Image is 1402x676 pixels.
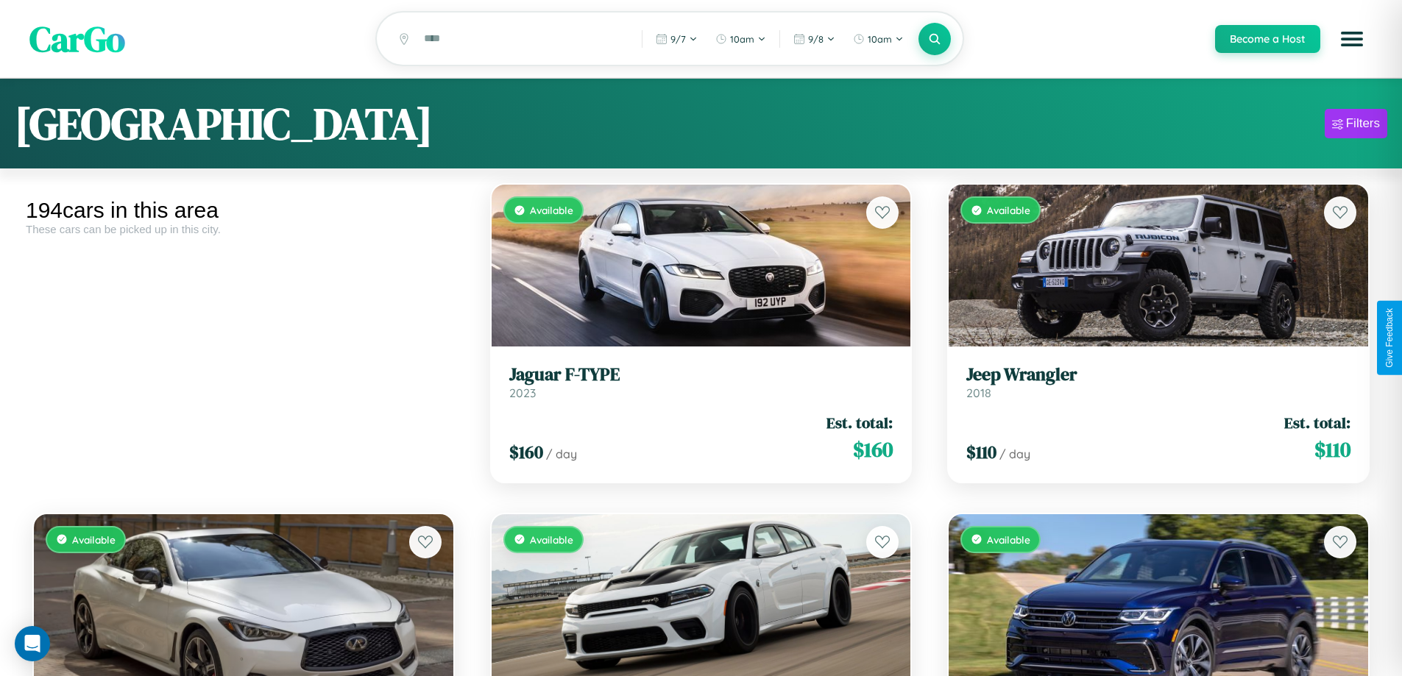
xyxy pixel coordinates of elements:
[15,626,50,661] div: Open Intercom Messenger
[15,93,433,154] h1: [GEOGRAPHIC_DATA]
[966,364,1350,385] h3: Jeep Wrangler
[530,204,573,216] span: Available
[26,223,461,235] div: These cars can be picked up in this city.
[853,435,893,464] span: $ 160
[1346,116,1380,131] div: Filters
[987,533,1030,546] span: Available
[1384,308,1395,368] div: Give Feedback
[708,27,773,51] button: 10am
[72,533,116,546] span: Available
[509,364,893,400] a: Jaguar F-TYPE2023
[509,440,543,464] span: $ 160
[808,33,824,45] span: 9 / 8
[1284,412,1350,433] span: Est. total:
[730,33,754,45] span: 10am
[509,385,536,400] span: 2023
[846,27,911,51] button: 10am
[509,364,893,385] h3: Jaguar F-TYPE
[530,533,573,546] span: Available
[1331,18,1373,60] button: Open menu
[546,446,577,461] span: / day
[29,15,125,63] span: CarGo
[966,364,1350,400] a: Jeep Wrangler2018
[999,446,1030,461] span: / day
[966,440,996,464] span: $ 110
[1215,25,1320,53] button: Become a Host
[1314,435,1350,464] span: $ 110
[966,385,991,400] span: 2018
[670,33,686,45] span: 9 / 7
[987,204,1030,216] span: Available
[868,33,892,45] span: 10am
[786,27,843,51] button: 9/8
[1325,109,1387,138] button: Filters
[648,27,705,51] button: 9/7
[26,198,461,223] div: 194 cars in this area
[826,412,893,433] span: Est. total:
